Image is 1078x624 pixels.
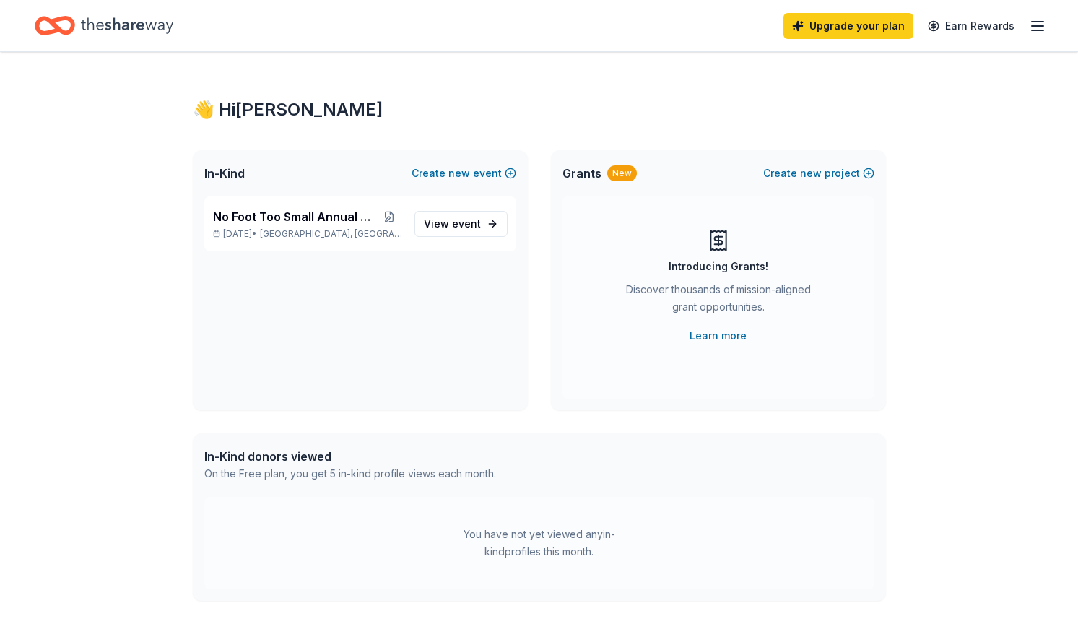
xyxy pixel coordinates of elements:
span: [GEOGRAPHIC_DATA], [GEOGRAPHIC_DATA] [260,228,402,240]
p: [DATE] • [213,228,403,240]
a: Upgrade your plan [783,13,913,39]
a: Learn more [690,327,747,344]
div: Discover thousands of mission-aligned grant opportunities. [620,281,817,321]
div: In-Kind donors viewed [204,448,496,465]
a: Earn Rewards [919,13,1023,39]
a: View event [414,211,508,237]
div: 👋 Hi [PERSON_NAME] [193,98,886,121]
span: In-Kind [204,165,245,182]
button: Createnewevent [412,165,516,182]
span: event [452,217,481,230]
span: Grants [562,165,601,182]
span: new [448,165,470,182]
button: Createnewproject [763,165,874,182]
a: Home [35,9,173,43]
div: New [607,165,637,181]
div: Introducing Grants! [669,258,768,275]
span: new [800,165,822,182]
div: On the Free plan, you get 5 in-kind profile views each month. [204,465,496,482]
span: View [424,215,481,233]
div: You have not yet viewed any in-kind profiles this month. [449,526,630,560]
span: No Foot Too Small Annual Gala [213,208,375,225]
